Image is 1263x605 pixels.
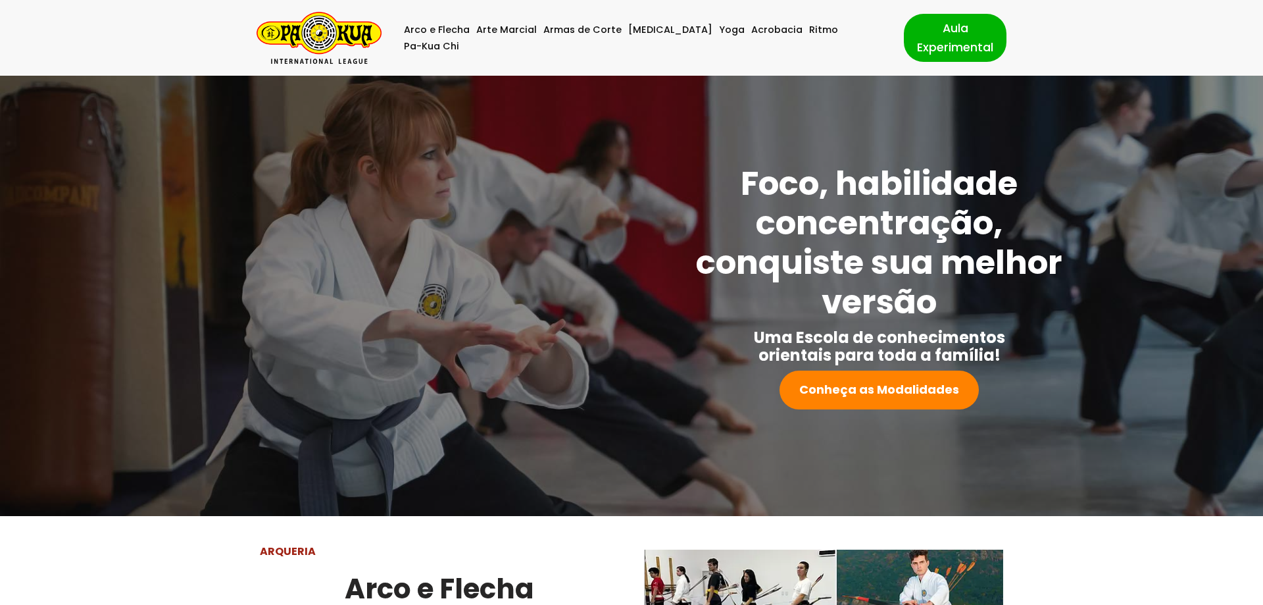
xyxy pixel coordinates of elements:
a: Pa-Kua Chi [404,38,459,55]
strong: Conheça as Modalidades [799,381,959,398]
strong: ARQUERIA [260,544,316,559]
a: Ritmo [809,22,838,38]
a: Yoga [719,22,745,38]
a: [MEDICAL_DATA] [628,22,712,38]
a: Arco e Flecha [404,22,470,38]
a: Acrobacia [751,22,803,38]
a: Armas de Corte [543,22,622,38]
strong: Uma Escola de conhecimentos orientais para toda a família! [754,327,1005,366]
strong: Foco, habilidade concentração, conquiste sua melhor versão [696,160,1062,325]
a: Pa-Kua Brasil Uma Escola de conhecimentos orientais para toda a família. Foco, habilidade concent... [257,12,382,64]
a: Conheça as Modalidades [780,371,979,409]
a: Aula Experimental [904,14,1006,61]
a: Arte Marcial [476,22,537,38]
div: Menu primário [401,22,884,55]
